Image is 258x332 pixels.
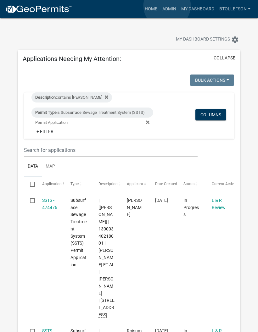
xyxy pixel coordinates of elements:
[214,55,235,61] button: collapse
[31,92,112,102] div: contains [PERSON_NAME]
[155,198,168,203] span: 09/05/2025
[195,109,226,120] button: Columns
[42,182,76,186] span: Application Number
[121,176,149,191] datatable-header-cell: Applicant
[24,157,42,177] a: Data
[127,198,142,217] span: Bill Schueller
[179,3,217,15] a: My Dashboard
[142,3,160,15] a: Home
[31,126,59,137] a: + Filter
[70,198,87,267] span: Subsurface Sewage Treatment System (SSTS) Permit Application
[217,3,253,15] a: btollefson
[212,182,238,186] span: Current Activity
[24,176,36,191] datatable-header-cell: Select
[176,36,230,43] span: My Dashboard Settings
[42,198,57,210] a: SSTS - 474476
[23,55,121,63] h5: Applications Needing My Attention:
[127,182,143,186] span: Applicant
[24,144,198,157] input: Search for applications
[171,33,244,46] button: My Dashboard Settingssettings
[36,176,64,191] datatable-header-cell: Application Number
[190,75,234,86] button: Bulk Actions
[177,176,206,191] datatable-header-cell: Status
[231,36,239,43] i: settings
[42,157,59,177] a: Map
[183,182,194,186] span: Status
[64,176,93,191] datatable-header-cell: Type
[155,182,177,186] span: Date Created
[35,110,57,115] span: Permit Type
[206,176,234,191] datatable-header-cell: Current Activity
[70,182,79,186] span: Type
[98,198,115,318] span: | [Brittany Tollefson] | 13000340218001 | DYLAN SAMUELSON ET AL | CHRISTEL A SAMUELSON | 26178 17...
[93,176,121,191] datatable-header-cell: Description
[160,3,179,15] a: Admin
[149,176,177,191] datatable-header-cell: Date Created
[98,182,118,186] span: Description
[35,95,56,100] span: Description
[31,108,153,118] div: is Subsurface Sewage Treatment System (SSTS) Permit Application
[183,198,199,217] span: In Progress
[212,198,226,210] a: L & R Review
